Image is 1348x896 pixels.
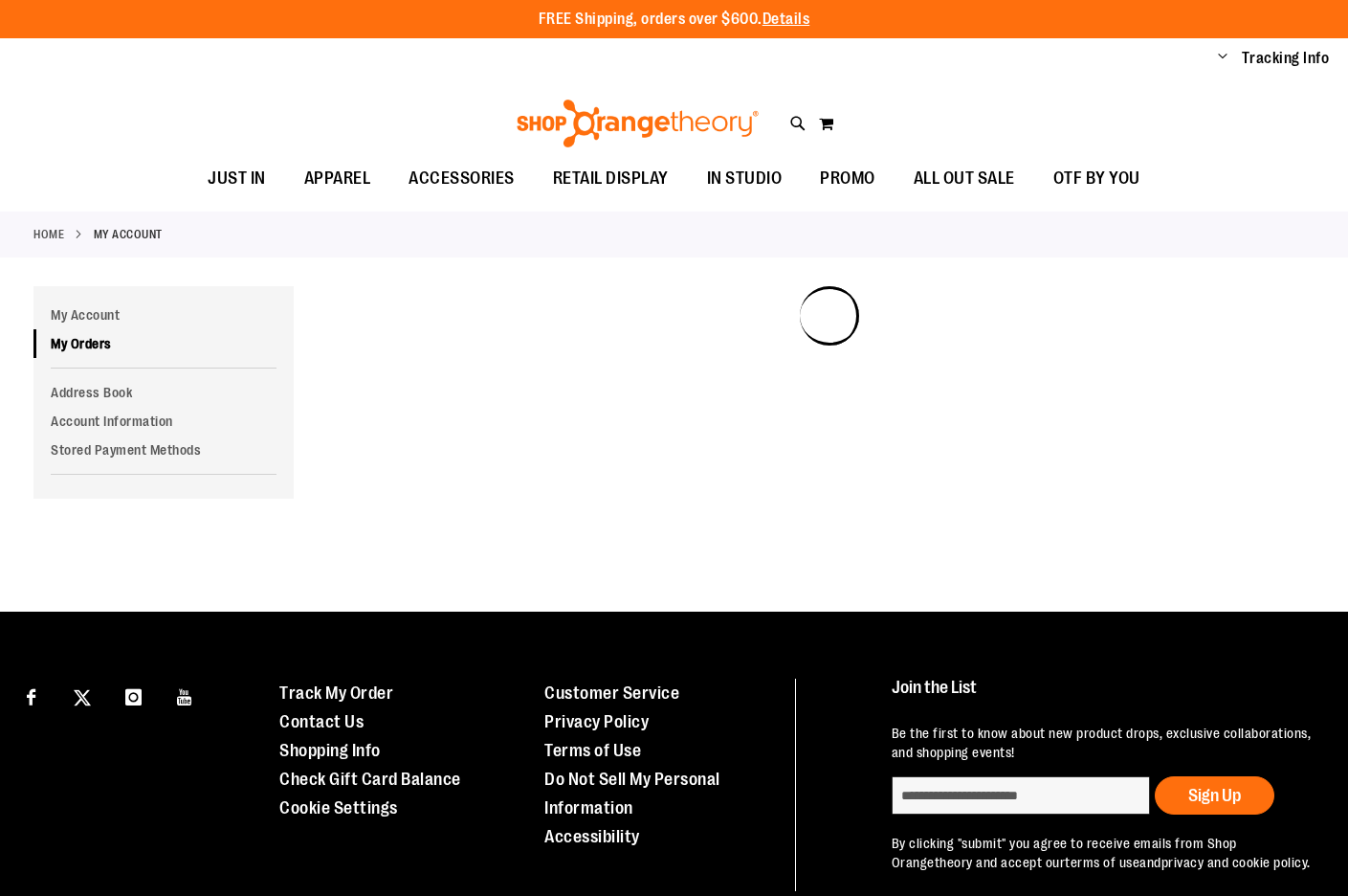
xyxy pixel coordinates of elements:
[33,301,294,329] a: My Account
[33,407,294,436] a: Account Information
[553,157,669,200] span: RETAIL DISPLAY
[892,679,1313,714] h4: Join the List
[1065,855,1139,870] a: terms of use
[892,776,1150,815] input: enter email
[544,683,679,703] a: Customer Service
[1161,855,1311,870] a: privacy and cookie policy.
[707,157,783,200] span: IN STUDIO
[304,157,371,200] span: APPAREL
[279,798,398,818] a: Cookie Settings
[1155,776,1274,815] button: Sign Up
[820,157,875,200] span: PROMO
[33,226,64,243] a: Home
[33,436,294,464] a: Stored Payment Methods
[66,679,99,712] a: Visit our X page
[1188,786,1241,805] span: Sign Up
[117,679,150,712] a: Visit our Instagram page
[279,770,461,789] a: Check Gift Card Balance
[94,226,163,243] strong: My Account
[1218,49,1227,68] button: Account menu
[279,712,364,731] a: Contact Us
[33,378,294,407] a: Address Book
[892,834,1313,872] p: By clicking "submit" you agree to receive emails from Shop Orangetheory and accept our and
[279,683,393,703] a: Track My Order
[892,724,1313,762] p: Be the first to know about new product drops, exclusive collaborations, and shopping events!
[539,9,810,31] p: FREE Shipping, orders over $600.
[914,157,1015,200] span: ALL OUT SALE
[762,11,810,28] a: Details
[544,827,640,846] a: Accessibility
[33,329,294,358] a: My Orders
[544,712,649,731] a: Privacy Policy
[208,157,266,200] span: JUST IN
[1242,48,1330,69] a: Tracking Info
[74,689,91,706] img: Twitter
[544,741,641,760] a: Terms of Use
[14,679,48,712] a: Visit our Facebook page
[544,770,720,818] a: Do Not Sell My Personal Information
[514,100,762,147] img: Shop Orangetheory
[168,679,202,712] a: Visit our Youtube page
[409,157,515,200] span: ACCESSORIES
[1053,157,1140,200] span: OTF BY YOU
[279,741,381,760] a: Shopping Info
